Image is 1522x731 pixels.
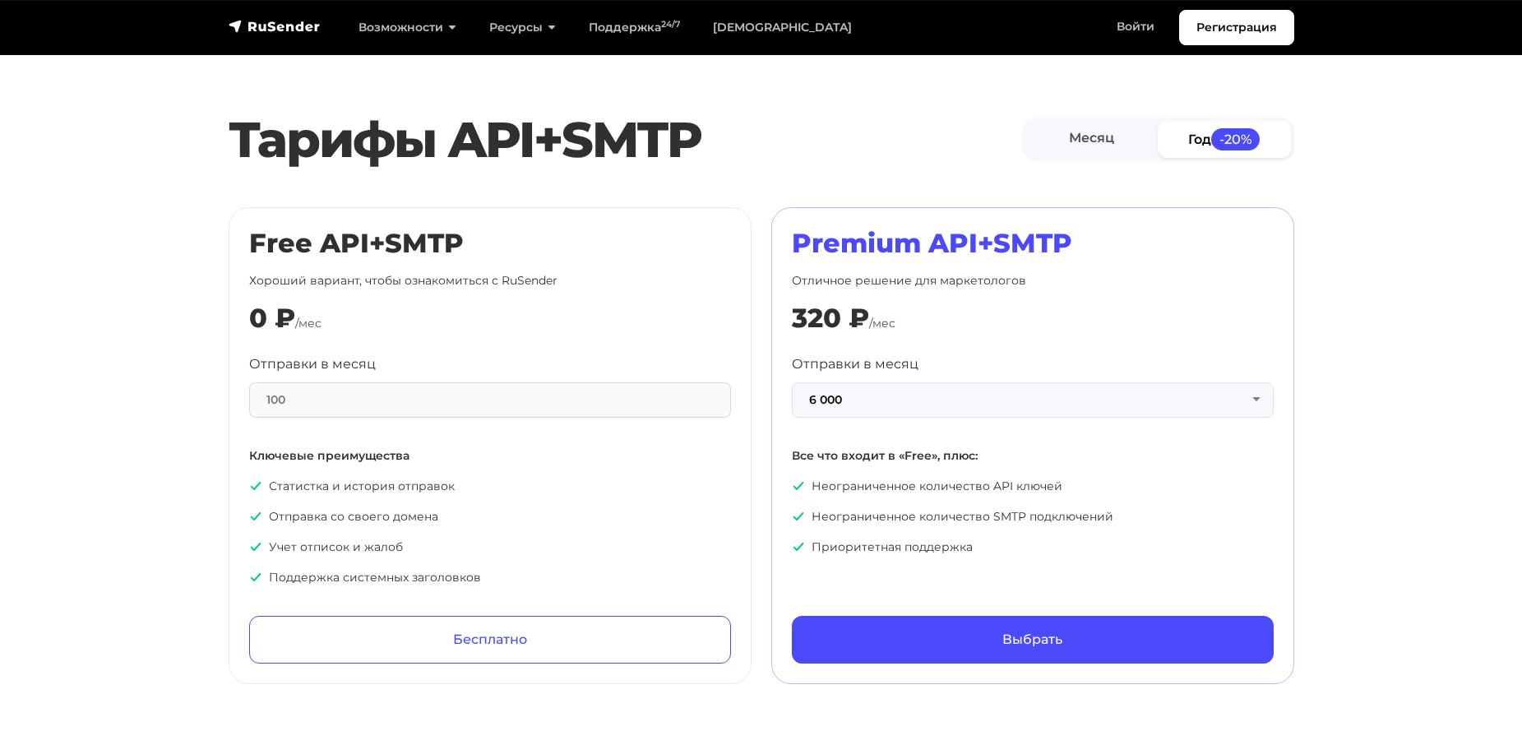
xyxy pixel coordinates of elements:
[249,510,262,523] img: icon-ok.svg
[249,479,262,493] img: icon-ok.svg
[249,571,262,584] img: icon-ok.svg
[249,508,731,525] p: Отправка со своего домена
[792,303,869,334] div: 320 ₽
[696,11,868,44] a: [DEMOGRAPHIC_DATA]
[792,539,1274,556] p: Приоритетная поддержка
[792,382,1274,418] button: 6 000
[249,228,731,259] h2: Free API+SMTP
[1158,121,1291,158] a: Год
[249,569,731,586] p: Поддержка системных заголовков
[792,354,918,374] label: Отправки в месяц
[1025,121,1159,158] a: Месяц
[792,272,1274,289] p: Отличное решение для маркетологов
[249,478,731,495] p: Статистка и история отправок
[792,540,805,553] img: icon-ok.svg
[792,447,1274,465] p: Все что входит в «Free», плюс:
[572,11,696,44] a: Поддержка24/7
[1179,10,1294,45] a: Регистрация
[1211,128,1261,150] span: -20%
[249,303,295,334] div: 0 ₽
[473,11,572,44] a: Ресурсы
[249,272,731,289] p: Хороший вариант, чтобы ознакомиться с RuSender
[249,616,731,664] a: Бесплатно
[249,539,731,556] p: Учет отписок и жалоб
[792,479,805,493] img: icon-ok.svg
[342,11,473,44] a: Возможности
[1100,10,1171,44] a: Войти
[792,616,1274,664] a: Выбрать
[792,510,805,523] img: icon-ok.svg
[869,316,895,331] span: /мес
[792,508,1274,525] p: Неограниченное количество SMTP подключений
[792,228,1274,259] h2: Premium API+SMTP
[229,18,321,35] img: RuSender
[229,110,1022,169] h2: Тарифы API+SMTP
[249,354,376,374] label: Отправки в месяц
[249,540,262,553] img: icon-ok.svg
[661,19,680,30] sup: 24/7
[249,447,731,465] p: Ключевые преимущества
[792,478,1274,495] p: Неограниченное количество API ключей
[295,316,322,331] span: /мес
